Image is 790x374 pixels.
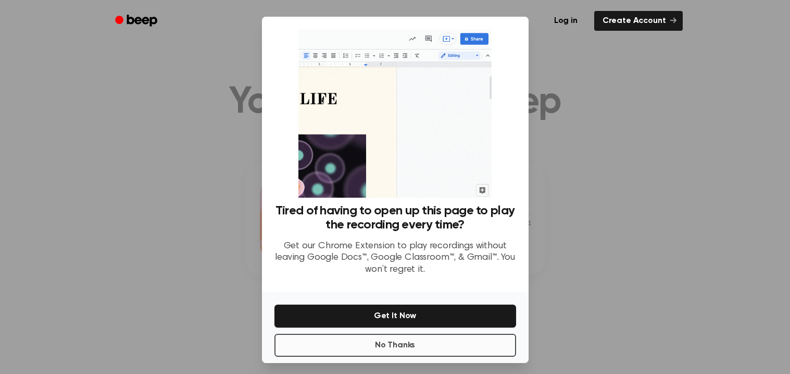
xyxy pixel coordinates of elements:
[544,9,588,33] a: Log in
[594,11,683,31] a: Create Account
[274,204,516,232] h3: Tired of having to open up this page to play the recording every time?
[274,334,516,357] button: No Thanks
[298,29,492,198] img: Beep extension in action
[274,305,516,328] button: Get It Now
[108,11,167,31] a: Beep
[274,240,516,276] p: Get our Chrome Extension to play recordings without leaving Google Docs™, Google Classroom™, & Gm...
